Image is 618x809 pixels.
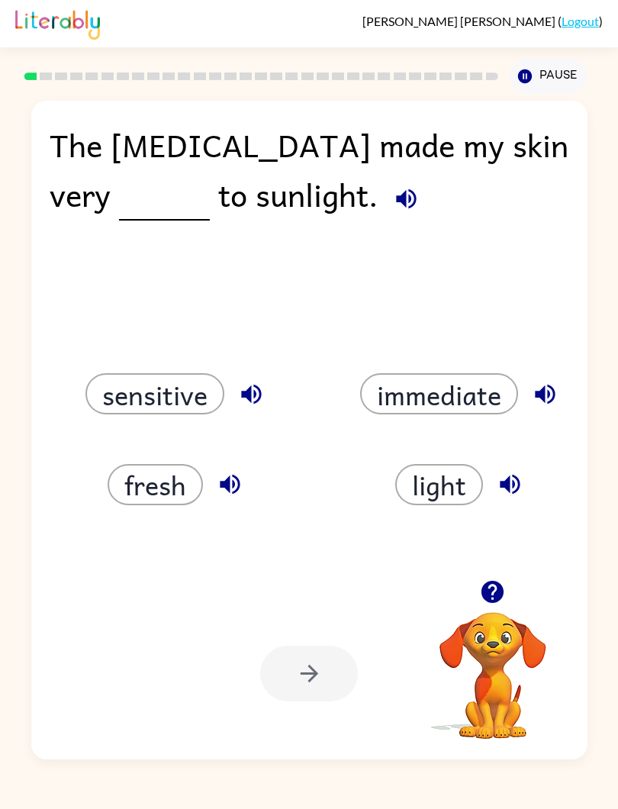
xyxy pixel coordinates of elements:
video: Your browser must support playing .mp4 files to use Literably. Please try using another browser. [417,588,569,741]
img: Literably [15,6,100,40]
button: light [395,464,483,505]
div: The [MEDICAL_DATA] made my skin very to sunlight. [50,120,568,235]
div: ( ) [362,14,603,28]
button: immediate [360,373,518,414]
span: [PERSON_NAME] [PERSON_NAME] [362,14,558,28]
button: sensitive [85,373,224,414]
a: Logout [562,14,599,28]
button: fresh [108,464,203,505]
button: Pause [510,59,587,94]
